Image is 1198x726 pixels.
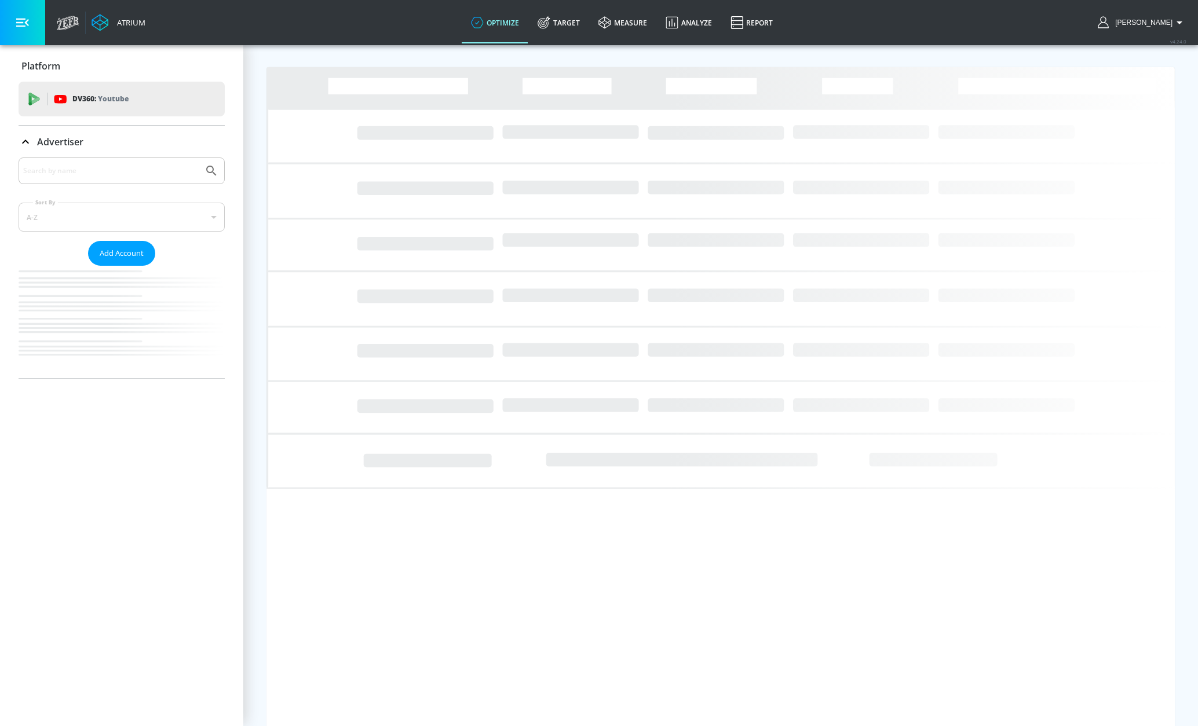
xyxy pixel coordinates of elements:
p: Platform [21,60,60,72]
a: Target [528,2,589,43]
div: Platform [19,50,225,82]
div: Advertiser [19,157,225,378]
a: measure [589,2,656,43]
span: v 4.24.0 [1170,38,1186,45]
p: DV360: [72,93,129,105]
div: Advertiser [19,126,225,158]
button: Add Account [88,241,155,266]
label: Sort By [33,199,58,206]
a: Report [721,2,782,43]
div: DV360: Youtube [19,82,225,116]
p: Advertiser [37,135,83,148]
a: Atrium [92,14,145,31]
span: login as: shannan.conley@zefr.com [1111,19,1173,27]
nav: list of Advertiser [19,266,225,378]
div: Atrium [112,17,145,28]
div: A-Z [19,203,225,232]
button: [PERSON_NAME] [1098,16,1186,30]
span: Add Account [100,247,144,260]
a: optimize [462,2,528,43]
p: Youtube [98,93,129,105]
input: Search by name [23,163,199,178]
a: Analyze [656,2,721,43]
